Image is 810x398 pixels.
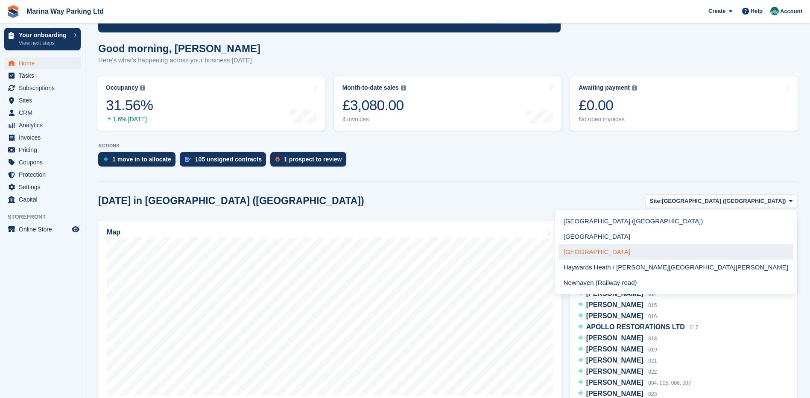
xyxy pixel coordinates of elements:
span: Pricing [19,144,70,156]
a: menu [4,223,81,235]
span: Home [19,57,70,69]
h2: [DATE] in [GEOGRAPHIC_DATA] ([GEOGRAPHIC_DATA]) [98,195,364,207]
span: Account [780,7,802,16]
span: [PERSON_NAME] [586,379,643,386]
a: menu [4,107,81,119]
span: Invoices [19,132,70,143]
h1: Good morning, [PERSON_NAME] [98,43,260,54]
span: [PERSON_NAME] [586,312,643,319]
span: [PERSON_NAME] [586,390,643,397]
button: Site: [GEOGRAPHIC_DATA] ([GEOGRAPHIC_DATA]) [645,194,797,208]
img: stora-icon-8386f47178a22dfd0bd8f6a31ec36ba5ce8667c1dd55bd0f319d3a0aa187defe.svg [7,5,20,18]
span: Capital [19,193,70,205]
a: menu [4,82,81,94]
a: Month-to-date sales £3,080.00 4 invoices [334,76,562,131]
a: menu [4,169,81,181]
span: 022 [648,369,657,375]
p: Here's what's happening across your business [DATE] [98,56,260,65]
div: £3,080.00 [342,97,406,114]
a: menu [4,132,81,143]
a: Newhaven (Railway road) [559,275,793,290]
p: Your onboarding [19,32,70,38]
a: [PERSON_NAME] 021 [578,355,657,366]
p: ACTIONS [98,143,797,149]
a: Marina Way Parking Ltd [23,4,107,18]
span: Create [708,7,725,15]
span: Analytics [19,119,70,131]
div: £0.00 [579,97,637,114]
span: [PERSON_NAME] [586,334,643,342]
p: View next steps [19,39,70,47]
div: 1 prospect to review [284,156,342,163]
span: Storefront [8,213,85,221]
span: Settings [19,181,70,193]
img: icon-info-grey-7440780725fd019a000dd9b08b2336e03edf1995a4989e88bcd33f0948082b44.svg [401,85,406,91]
a: Your onboarding View next steps [4,28,81,50]
div: No open invoices [579,116,637,123]
a: menu [4,57,81,69]
div: 1 move in to allocate [112,156,171,163]
span: 015 [648,302,657,308]
a: [PERSON_NAME] 018 [578,333,657,344]
span: [PERSON_NAME] [586,357,643,364]
a: menu [4,70,81,82]
a: menu [4,181,81,193]
a: Occupancy 31.56% 1.6% [DATE] [97,76,325,131]
span: Coupons [19,156,70,168]
span: 018 [648,336,657,342]
div: 4 invoices [342,116,406,123]
span: Subscriptions [19,82,70,94]
span: 017 [690,325,698,331]
span: Sites [19,94,70,106]
span: 023 [648,391,657,397]
span: CRM [19,107,70,119]
div: Month-to-date sales [342,84,399,91]
span: Site: [650,197,662,205]
img: contract_signature_icon-13c848040528278c33f63329250d36e43548de30e8caae1d1a13099fd9432cc5.svg [185,157,191,162]
a: [GEOGRAPHIC_DATA] [559,244,793,260]
a: Awaiting payment £0.00 No open invoices [570,76,798,131]
span: Tasks [19,70,70,82]
span: [PERSON_NAME] [586,368,643,375]
a: menu [4,156,81,168]
img: move_ins_to_allocate_icon-fdf77a2bb77ea45bf5b3d319d69a93e2d87916cf1d5bf7949dd705db3b84f3ca.svg [103,157,108,162]
div: Awaiting payment [579,84,630,91]
span: 021 [648,358,657,364]
a: APOLLO RESTORATIONS LTD 017 [578,322,699,333]
a: [PERSON_NAME] 016 [578,311,657,322]
a: 1 prospect to review [270,152,350,171]
span: [PERSON_NAME] [586,345,643,353]
span: [PERSON_NAME] [586,301,643,308]
a: 1 move in to allocate [98,152,180,171]
span: 016 [648,313,657,319]
a: menu [4,119,81,131]
img: icon-info-grey-7440780725fd019a000dd9b08b2336e03edf1995a4989e88bcd33f0948082b44.svg [632,85,637,91]
a: 105 unsigned contracts [180,152,270,171]
a: [PERSON_NAME] 019 [578,344,657,355]
span: 019 [648,347,657,353]
span: APOLLO RESTORATIONS LTD [586,323,685,331]
div: 105 unsigned contracts [195,156,262,163]
span: 004, 005, 006, 007 [648,380,691,386]
a: [GEOGRAPHIC_DATA] ([GEOGRAPHIC_DATA]) [559,214,793,229]
a: [PERSON_NAME] 015 [578,300,657,311]
a: [GEOGRAPHIC_DATA] [559,229,793,244]
img: prospect-51fa495bee0391a8d652442698ab0144808aea92771e9ea1ae160a38d050c398.svg [275,157,280,162]
a: Haywards Heath / [PERSON_NAME][GEOGRAPHIC_DATA][PERSON_NAME] [559,260,793,275]
h2: Map [107,228,120,236]
span: Online Store [19,223,70,235]
span: [GEOGRAPHIC_DATA] ([GEOGRAPHIC_DATA]) [662,197,786,205]
a: [PERSON_NAME] 004, 005, 006, 007 [578,378,691,389]
img: Paul Lewis [770,7,779,15]
span: Help [751,7,763,15]
div: 1.6% [DATE] [106,116,153,123]
div: 31.56% [106,97,153,114]
a: [PERSON_NAME] 022 [578,366,657,378]
a: menu [4,94,81,106]
div: Occupancy [106,84,138,91]
img: icon-info-grey-7440780725fd019a000dd9b08b2336e03edf1995a4989e88bcd33f0948082b44.svg [140,85,145,91]
a: menu [4,193,81,205]
a: menu [4,144,81,156]
a: Preview store [70,224,81,234]
span: Protection [19,169,70,181]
